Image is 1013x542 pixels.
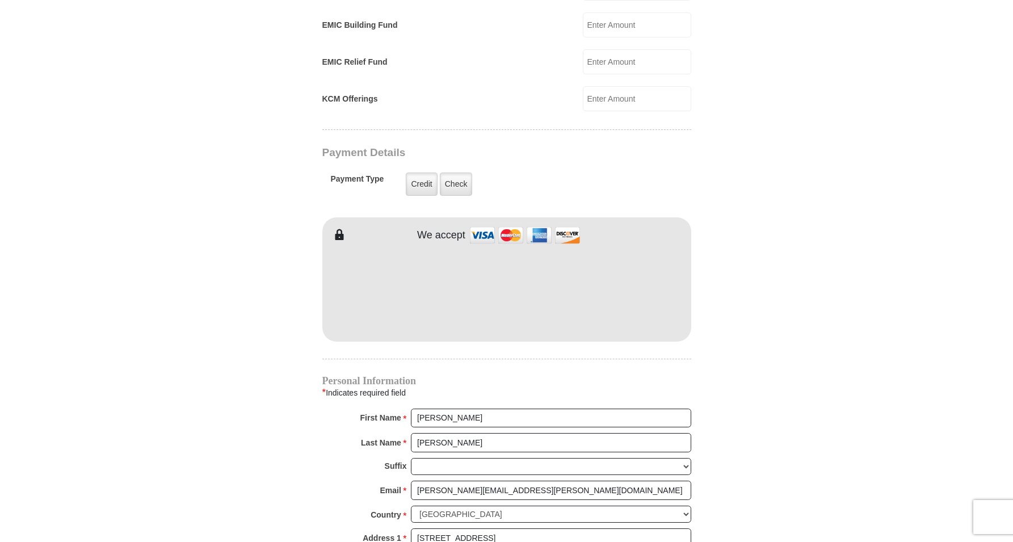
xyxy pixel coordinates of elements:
strong: First Name [360,410,401,426]
label: EMIC Building Fund [322,19,398,31]
label: Credit [406,173,437,196]
label: EMIC Relief Fund [322,56,388,68]
input: Enter Amount [583,49,691,74]
strong: Suffix [385,458,407,474]
h4: We accept [417,229,465,242]
strong: Last Name [361,435,401,451]
h3: Payment Details [322,146,612,159]
label: Check [440,173,473,196]
h4: Personal Information [322,376,691,385]
h5: Payment Type [331,174,384,190]
strong: Country [371,507,401,523]
img: credit cards accepted [468,223,582,247]
input: Enter Amount [583,12,691,37]
strong: Email [380,482,401,498]
input: Enter Amount [583,86,691,111]
div: Indicates required field [322,385,691,400]
label: KCM Offerings [322,93,378,105]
